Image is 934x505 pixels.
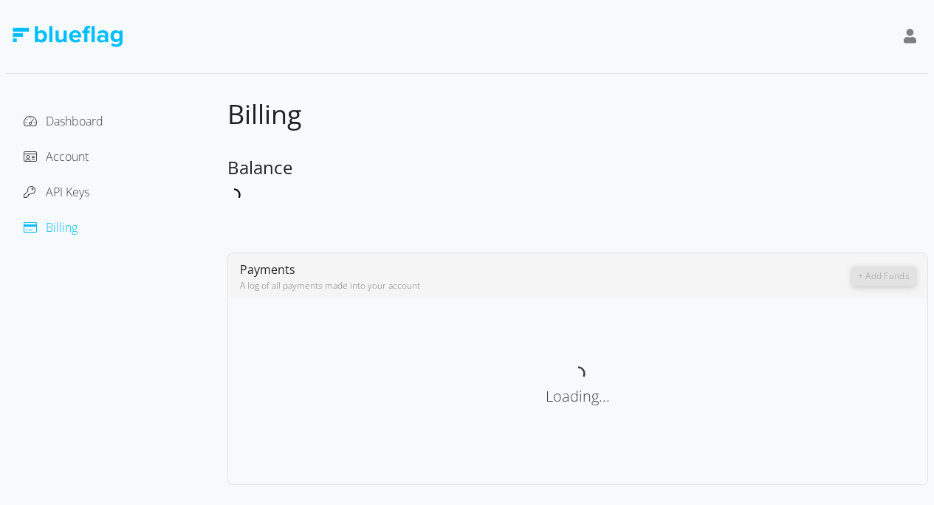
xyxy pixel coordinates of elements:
[227,155,292,179] span: Balance
[240,385,916,408] div: Loading...
[24,148,89,165] a: Account
[240,279,852,292] div: A log of all payments made into your account
[46,184,89,200] span: API Keys
[227,96,302,132] span: Billing
[24,113,103,129] a: Dashboard
[46,148,89,165] span: Account
[240,261,295,278] span: Payments
[46,219,78,236] span: Billing
[24,219,78,236] a: Billing
[24,184,89,200] a: API Keys
[852,267,916,286] button: + Add Funds
[46,113,103,129] span: Dashboard
[12,26,123,47] img: Blue Flag Logo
